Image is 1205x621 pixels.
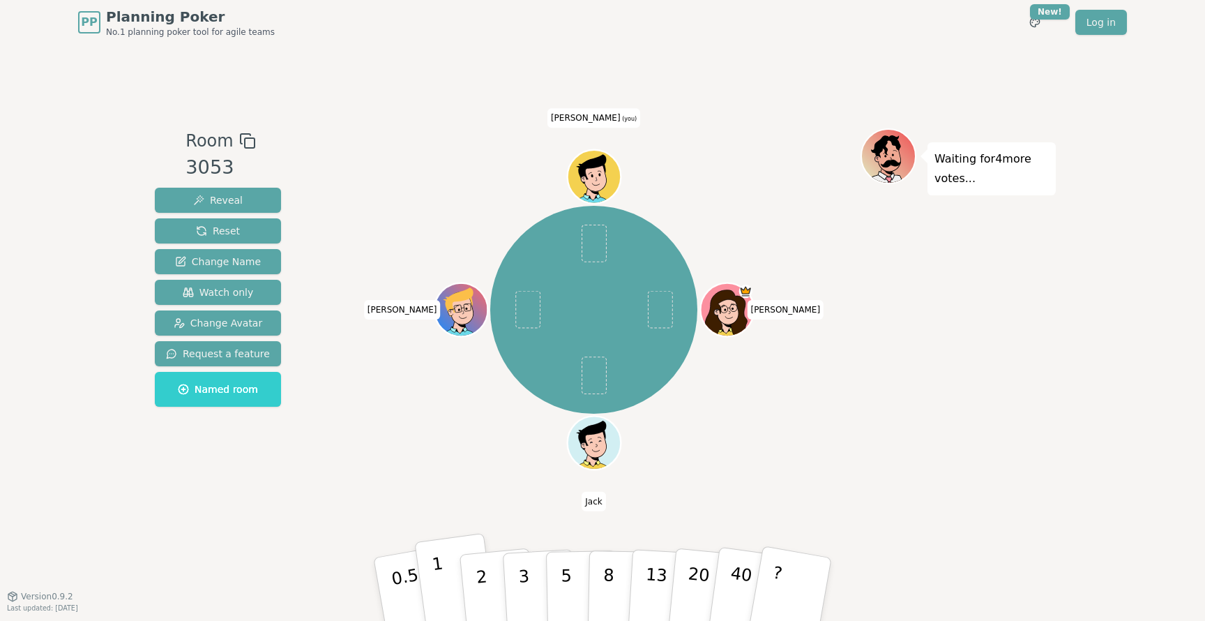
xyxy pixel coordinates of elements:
button: Request a feature [155,341,281,366]
button: Reveal [155,188,281,213]
button: Named room [155,372,281,407]
button: Change Avatar [155,310,281,336]
span: Version 0.9.2 [21,591,73,602]
span: Request a feature [166,347,270,361]
span: Zach is the host [738,285,752,298]
span: Watch only [183,285,254,299]
span: (you) [621,116,637,122]
span: Change Name [175,255,261,269]
span: Reveal [193,193,243,207]
span: Click to change your name [582,492,605,511]
div: New! [1030,4,1070,20]
span: Planning Poker [106,7,275,27]
div: 3053 [185,154,255,182]
button: Click to change your avatar [569,151,619,202]
button: Reset [155,218,281,244]
span: Reset [196,224,240,238]
button: New! [1022,10,1047,35]
span: Click to change your name [547,108,640,128]
span: Change Avatar [174,316,263,330]
span: Click to change your name [364,300,441,320]
span: Named room [178,382,258,396]
a: Log in [1075,10,1127,35]
p: Waiting for 4 more votes... [934,149,1049,188]
button: Watch only [155,280,281,305]
a: PPPlanning PokerNo.1 planning poker tool for agile teams [78,7,275,38]
button: Version0.9.2 [7,591,73,602]
span: No.1 planning poker tool for agile teams [106,27,275,38]
span: Last updated: [DATE] [7,604,78,612]
span: Click to change your name [747,300,824,320]
button: Change Name [155,249,281,274]
span: Room [185,128,233,154]
span: PP [81,14,97,31]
